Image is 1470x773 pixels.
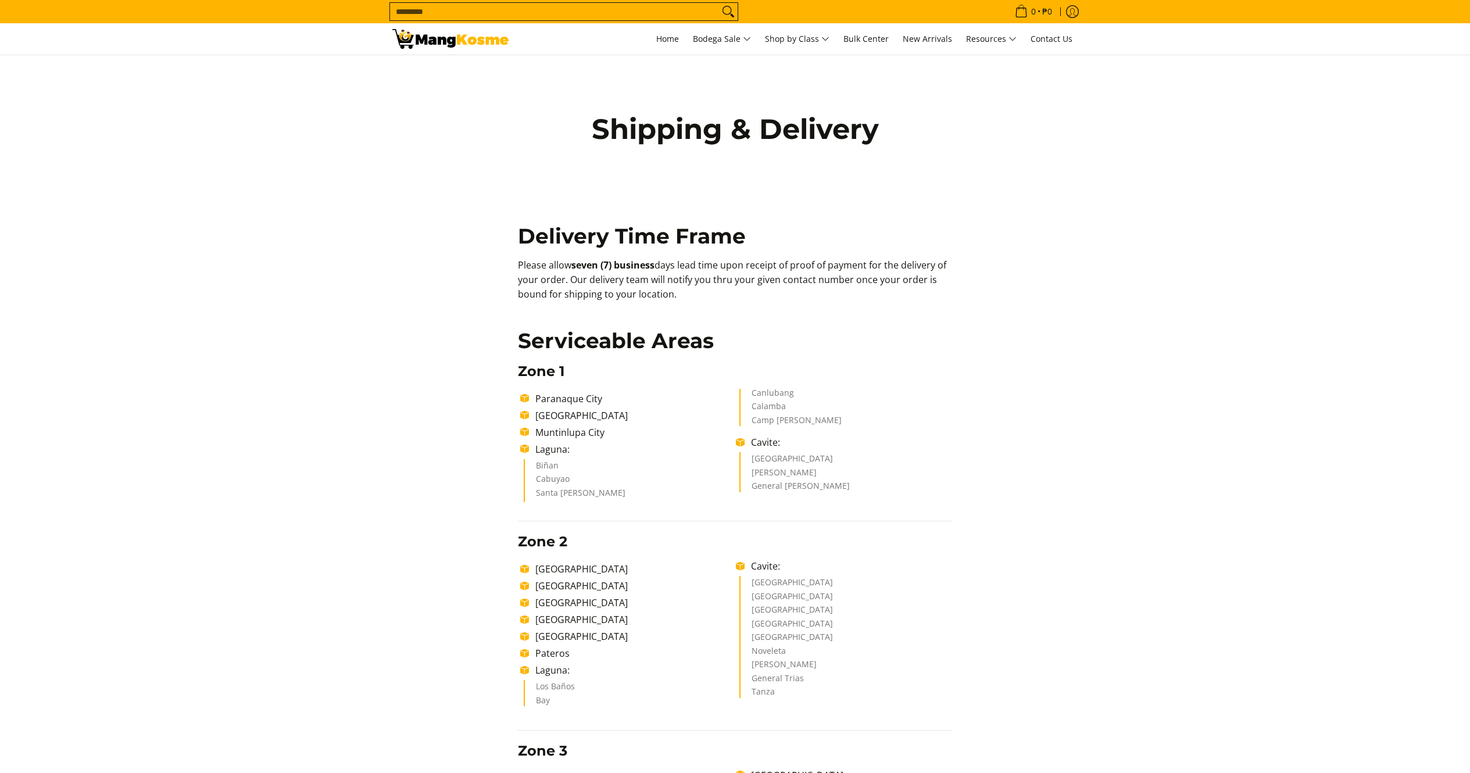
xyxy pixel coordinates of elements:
li: Cabuyao [536,475,725,489]
b: seven (7) business [571,259,654,271]
li: Laguna: [530,442,736,456]
li: Canlubang [752,389,940,403]
span: 0 [1029,8,1038,16]
li: Tanza [752,688,940,698]
h3: Zone 1 [518,363,952,380]
img: Shipping &amp; Delivery Page l Mang Kosme: Home Appliances Warehouse Sale! [392,29,509,49]
li: Pateros [530,646,736,660]
li: [GEOGRAPHIC_DATA] [530,562,736,576]
li: [PERSON_NAME] [752,468,940,482]
li: [GEOGRAPHIC_DATA] [752,592,940,606]
span: Shop by Class [765,32,829,46]
a: Resources [960,23,1022,55]
li: Los Baños [536,682,725,696]
a: Contact Us [1025,23,1078,55]
a: Shop by Class [759,23,835,55]
li: Muntinlupa City [530,425,736,439]
li: [GEOGRAPHIC_DATA] [530,596,736,610]
span: Bulk Center [843,33,889,44]
li: [GEOGRAPHIC_DATA] [530,579,736,593]
span: New Arrivals [903,33,952,44]
a: Home [650,23,685,55]
span: ₱0 [1040,8,1054,16]
li: Camp [PERSON_NAME] [752,416,940,427]
span: Home [656,33,679,44]
h3: Zone 2 [518,533,952,550]
h2: Delivery Time Frame [518,223,952,249]
li: Calamba [752,402,940,416]
li: Santa [PERSON_NAME] [536,489,725,503]
a: Bulk Center [838,23,895,55]
li: General Trias [752,674,940,688]
h2: Serviceable Areas [518,328,952,354]
li: [GEOGRAPHIC_DATA] [752,578,940,592]
span: Bodega Sale [693,32,751,46]
h3: Zone 3 [518,742,952,760]
li: [GEOGRAPHIC_DATA] [752,633,940,647]
li: Biñan [536,461,725,475]
li: [GEOGRAPHIC_DATA] [752,455,940,468]
p: Please allow days lead time upon receipt of proof of payment for the delivery of your order. Our ... [518,258,952,313]
li: [GEOGRAPHIC_DATA] [752,620,940,634]
li: Bay [536,696,725,707]
h1: Shipping & Delivery [567,112,904,146]
span: Resources [966,32,1017,46]
li: Laguna: [530,663,736,677]
a: New Arrivals [897,23,958,55]
li: Cavite: [745,559,952,573]
li: General [PERSON_NAME] [752,482,940,492]
span: Contact Us [1031,33,1072,44]
li: [GEOGRAPHIC_DATA] [530,613,736,627]
span: Paranaque City [535,392,602,405]
li: Noveleta [752,647,940,661]
li: [GEOGRAPHIC_DATA] [530,409,736,423]
button: Search [719,3,738,20]
a: Bodega Sale [687,23,757,55]
nav: Main Menu [520,23,1078,55]
li: Cavite: [745,435,952,449]
li: [GEOGRAPHIC_DATA] [752,606,940,620]
li: [GEOGRAPHIC_DATA] [530,629,736,643]
span: • [1011,5,1056,18]
li: [PERSON_NAME] [752,660,940,674]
